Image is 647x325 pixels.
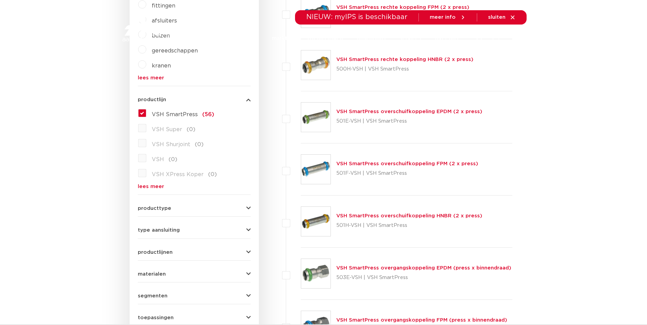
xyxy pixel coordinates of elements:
[336,318,507,323] a: VSH SmartPress overgangskoppeling FPM (press x binnendraad)
[336,265,511,270] a: VSH SmartPress overgangskoppeling EPDM (press x binnendraad)
[138,272,166,277] span: materialen
[336,109,482,114] a: VSH SmartPress overschuifkoppeling EPDM (2 x press)
[195,142,204,147] span: (0)
[301,259,330,288] img: Thumbnail for VSH SmartPress overgangskoppeling EPDM (press x binnendraad)
[138,75,251,80] a: lees meer
[231,25,258,52] a: producten
[357,25,386,52] a: downloads
[152,112,198,117] span: VSH SmartPress
[336,220,482,231] p: 501H-VSH | VSH SmartPress
[336,57,473,62] a: VSH SmartPress rechte koppeling HNBR (2 x press)
[301,155,330,184] img: Thumbnail for VSH SmartPress overschuifkoppeling FPM (2 x press)
[138,293,167,298] span: segmenten
[435,25,458,52] a: over ons
[336,213,482,218] a: VSH SmartPress overschuifkoppeling HNBR (2 x press)
[306,14,408,20] span: NIEUW: myIPS is beschikbaar
[492,25,499,52] div: my IPS
[138,206,171,211] span: producttype
[138,206,251,211] button: producttype
[152,157,164,162] span: VSH
[152,172,204,177] span: VSH XPress Koper
[168,157,177,162] span: (0)
[231,25,458,52] nav: Menu
[430,15,456,20] span: meer info
[152,127,182,132] span: VSH Super
[138,272,251,277] button: materialen
[138,315,251,320] button: toepassingen
[138,315,174,320] span: toepassingen
[138,250,173,255] span: productlijnen
[336,64,473,75] p: 500H-VSH | VSH SmartPress
[187,127,195,132] span: (0)
[138,250,251,255] button: productlijnen
[336,272,511,283] p: 503E-VSH | VSH SmartPress
[138,97,251,102] button: productlijn
[307,25,343,52] a: toepassingen
[202,112,214,117] span: (56)
[430,14,466,20] a: meer info
[301,103,330,132] img: Thumbnail for VSH SmartPress overschuifkoppeling EPDM (2 x press)
[138,293,251,298] button: segmenten
[336,168,478,179] p: 501F-VSH | VSH SmartPress
[138,97,166,102] span: productlijn
[488,14,516,20] a: sluiten
[138,228,251,233] button: type aansluiting
[208,172,217,177] span: (0)
[272,25,294,52] a: markten
[301,50,330,80] img: Thumbnail for VSH SmartPress rechte koppeling HNBR (2 x press)
[138,228,180,233] span: type aansluiting
[336,161,478,166] a: VSH SmartPress overschuifkoppeling FPM (2 x press)
[399,25,421,52] a: services
[138,184,251,189] a: lees meer
[301,207,330,236] img: Thumbnail for VSH SmartPress overschuifkoppeling HNBR (2 x press)
[152,142,190,147] span: VSH Shurjoint
[488,15,505,20] span: sluiten
[152,63,171,68] a: kranen
[336,116,482,127] p: 501E-VSH | VSH SmartPress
